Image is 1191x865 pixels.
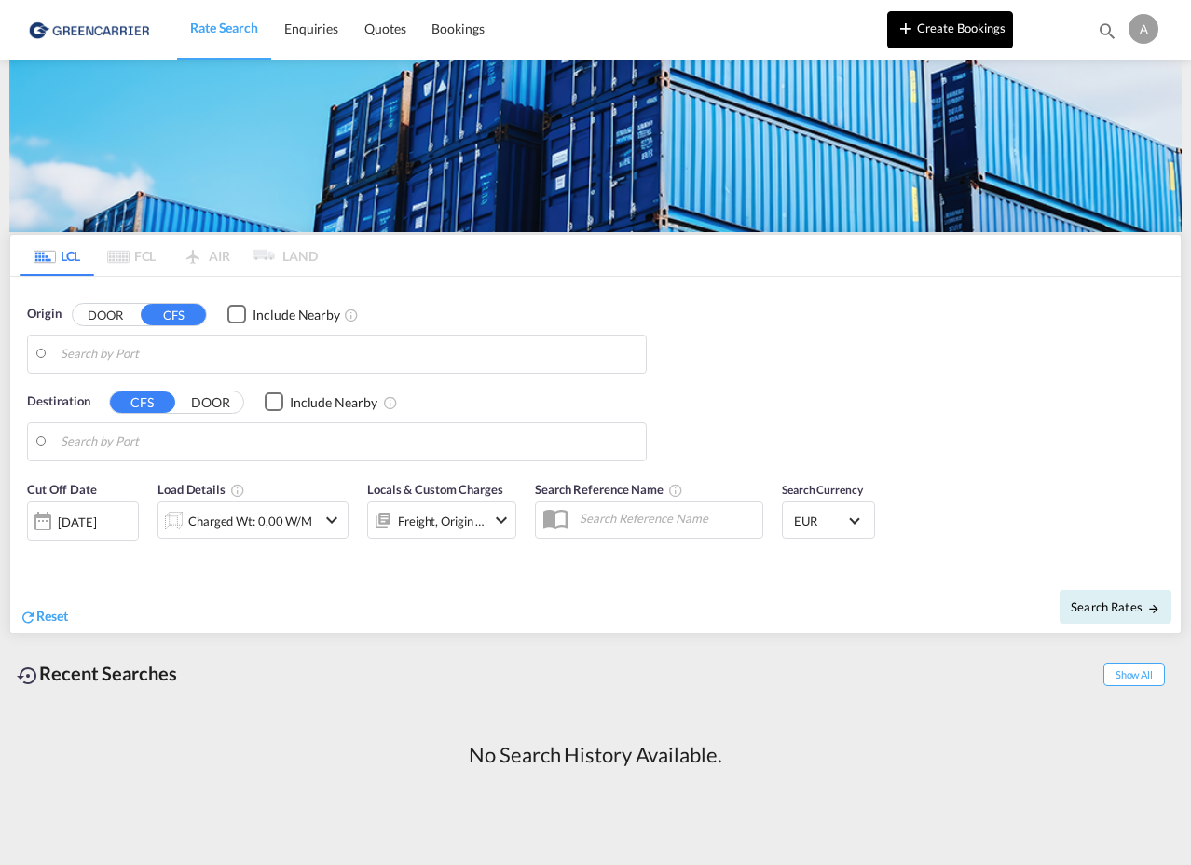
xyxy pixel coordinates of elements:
[230,483,245,498] md-icon: Chargeable Weight
[1129,14,1158,44] div: A
[668,483,683,498] md-icon: Your search will be saved by the below given name
[20,235,318,276] md-pagination-wrapper: Use the left and right arrow keys to navigate between tabs
[284,21,338,36] span: Enquiries
[157,482,245,497] span: Load Details
[61,428,637,456] input: Search by Port
[265,392,377,412] md-checkbox: Checkbox No Ink
[398,508,486,534] div: Freight Origin Destination
[73,304,138,325] button: DOOR
[895,17,917,39] md-icon: icon-plus 400-fg
[28,8,154,50] img: 1378a7308afe11ef83610d9e779c6b34.png
[1060,590,1171,624] button: Search Ratesicon-arrow-right
[1097,21,1117,48] div: icon-magnify
[344,308,359,323] md-icon: Unchecked: Ignores neighbouring ports when fetching rates.Checked : Includes neighbouring ports w...
[367,482,503,497] span: Locals & Custom Charges
[36,608,68,624] span: Reset
[141,304,206,325] button: CFS
[9,652,185,694] div: Recent Searches
[469,741,721,770] div: No Search History Available.
[1147,602,1160,615] md-icon: icon-arrow-right
[383,395,398,410] md-icon: Unchecked: Ignores neighbouring ports when fetching rates.Checked : Includes neighbouring ports w...
[20,609,36,625] md-icon: icon-refresh
[227,305,340,324] md-checkbox: Checkbox No Ink
[27,539,41,564] md-datepicker: Select
[1103,663,1165,686] span: Show All
[490,509,513,531] md-icon: icon-chevron-down
[887,11,1013,48] button: icon-plus 400-fgCreate Bookings
[157,501,349,539] div: Charged Wt: 0,00 W/Micon-chevron-down
[431,21,484,36] span: Bookings
[58,514,96,530] div: [DATE]
[290,393,377,412] div: Include Nearby
[190,20,258,35] span: Rate Search
[367,501,516,539] div: Freight Origin Destinationicon-chevron-down
[1097,21,1117,41] md-icon: icon-magnify
[27,392,90,411] span: Destination
[9,60,1182,232] img: GreenCarrierFCL_LCL.png
[61,340,637,368] input: Search by Port
[178,391,243,413] button: DOOR
[10,277,1181,634] div: Origin DOOR CFS Checkbox No InkUnchecked: Ignores neighbouring ports when fetching rates.Checked ...
[794,513,846,529] span: EUR
[20,607,68,627] div: icon-refreshReset
[27,501,139,541] div: [DATE]
[792,507,865,534] md-select: Select Currency: € EUREuro
[188,508,312,534] div: Charged Wt: 0,00 W/M
[782,483,863,497] span: Search Currency
[570,504,762,532] input: Search Reference Name
[1071,599,1160,614] span: Search Rates
[17,665,39,687] md-icon: icon-backup-restore
[110,391,175,413] button: CFS
[364,21,405,36] span: Quotes
[27,305,61,323] span: Origin
[20,235,94,276] md-tab-item: LCL
[535,482,683,497] span: Search Reference Name
[321,509,343,531] md-icon: icon-chevron-down
[253,306,340,324] div: Include Nearby
[27,482,97,497] span: Cut Off Date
